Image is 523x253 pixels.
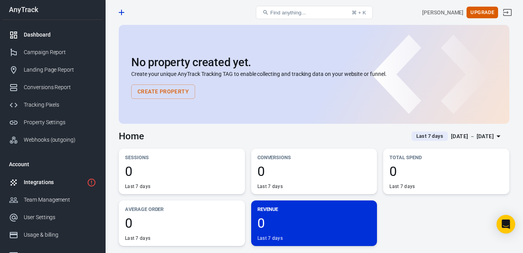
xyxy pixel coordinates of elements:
[3,174,102,191] a: Integrations
[389,153,503,162] p: Total Spend
[131,70,497,78] p: Create your unique AnyTrack Tracking TAG to enable collecting and tracking data on your website o...
[131,84,195,99] button: Create Property
[125,153,239,162] p: Sessions
[3,226,102,244] a: Usage & billing
[115,6,128,19] a: Create new property
[3,6,102,13] div: AnyTrack
[3,44,102,61] a: Campaign Report
[24,31,96,39] div: Dashboard
[24,101,96,109] div: Tracking Pixels
[24,178,84,186] div: Integrations
[24,48,96,56] div: Campaign Report
[3,79,102,96] a: Conversions Report
[87,178,96,187] svg: 1 networks not verified yet
[24,66,96,74] div: Landing Page Report
[3,61,102,79] a: Landing Page Report
[24,118,96,126] div: Property Settings
[125,216,239,230] span: 0
[3,114,102,131] a: Property Settings
[125,165,239,178] span: 0
[352,10,366,16] div: ⌘ + K
[467,7,498,19] button: Upgrade
[125,205,239,213] p: Average Order
[256,6,373,19] button: Find anything...⌘ + K
[24,231,96,239] div: Usage & billing
[3,96,102,114] a: Tracking Pixels
[257,205,371,213] p: Revenue
[257,235,283,241] div: Last 7 days
[3,191,102,209] a: Team Management
[24,136,96,144] div: Webhooks (outgoing)
[389,165,503,178] span: 0
[405,130,509,143] button: Last 7 days[DATE] － [DATE]
[3,131,102,149] a: Webhooks (outgoing)
[451,132,494,141] div: [DATE] － [DATE]
[497,215,515,234] div: Open Intercom Messenger
[24,196,96,204] div: Team Management
[498,3,517,22] a: Sign out
[3,209,102,226] a: User Settings
[413,132,446,140] span: Last 7 days
[257,153,371,162] p: Conversions
[3,26,102,44] a: Dashboard
[257,216,371,230] span: 0
[3,155,102,174] li: Account
[24,213,96,221] div: User Settings
[422,9,463,17] div: Account id: 5JpttKV9
[131,56,497,69] h2: No property created yet.
[257,165,371,178] span: 0
[119,131,144,142] h3: Home
[24,83,96,91] div: Conversions Report
[270,10,306,16] span: Find anything...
